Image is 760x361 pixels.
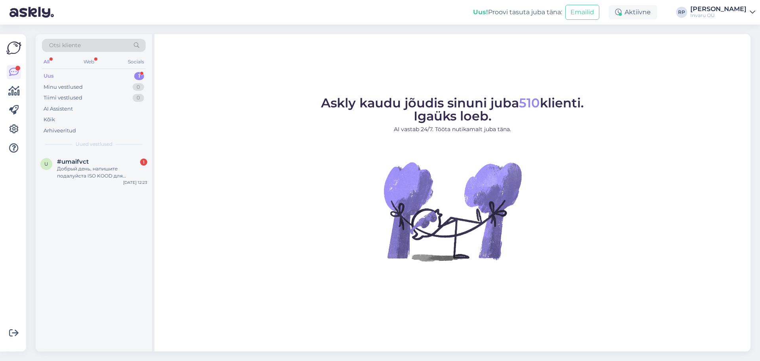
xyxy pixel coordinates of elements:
[76,141,112,148] span: Uued vestlused
[126,57,146,67] div: Socials
[321,125,584,134] p: AI vastab 24/7. Tööta nutikamalt juba täna.
[49,41,81,50] span: Otsi kliente
[519,95,540,111] span: 510
[473,8,562,17] div: Proovi tasuta juba täna:
[473,8,488,16] b: Uus!
[690,12,747,19] div: Invaru OÜ
[44,105,73,113] div: AI Assistent
[134,72,144,80] div: 1
[609,5,657,19] div: Aktiivne
[44,72,54,80] div: Uus
[44,161,48,167] span: u
[6,40,21,55] img: Askly Logo
[133,83,144,91] div: 0
[57,158,89,165] span: #umaifvct
[140,159,147,166] div: 1
[82,57,96,67] div: Web
[44,116,55,124] div: Kõik
[57,165,147,180] div: Добрый день, напишите подалуйста ISO KOOD для инвалидных колясок?
[690,6,755,19] a: [PERSON_NAME]Invaru OÜ
[133,94,144,102] div: 0
[690,6,747,12] div: [PERSON_NAME]
[123,180,147,185] div: [DATE] 12:23
[565,5,599,20] button: Emailid
[44,83,83,91] div: Minu vestlused
[44,127,76,135] div: Arhiveeritud
[676,7,687,18] div: RP
[42,57,51,67] div: All
[321,95,584,124] span: Askly kaudu jõudis sinuni juba klienti. Igaüks loeb.
[44,94,82,102] div: Tiimi vestlused
[381,140,524,283] img: No Chat active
